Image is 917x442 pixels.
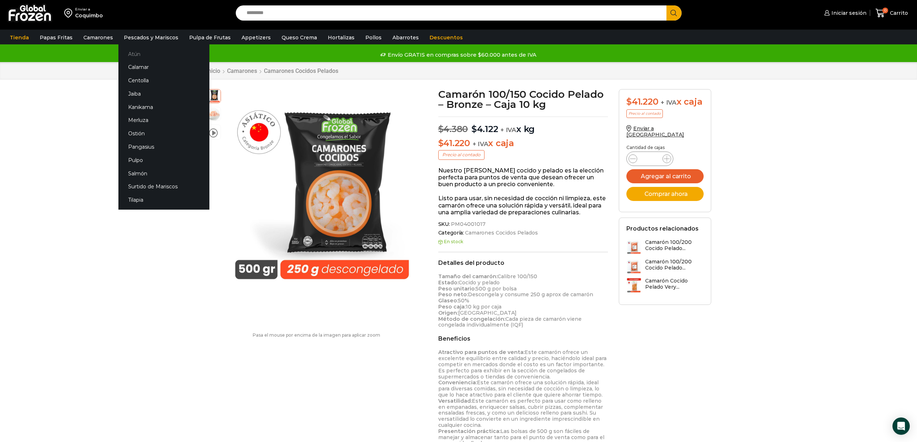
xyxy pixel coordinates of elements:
strong: Método de congelación: [438,316,505,322]
span: + IVA [661,99,677,106]
a: 0 Carrito [874,5,910,22]
a: Appetizers [238,31,274,44]
h2: Detalles del producto [438,259,608,266]
a: Pulpa de Frutas [186,31,234,44]
span: Carrito [888,9,908,17]
a: Descuentos [426,31,466,44]
a: Papas Fritas [36,31,76,44]
a: Camarones [227,67,257,74]
p: x caja [438,138,608,149]
h3: Camarón 100/200 Cocido Pelado... [645,259,704,271]
p: Calibre 100/150 Cocido y pelado 500 g por bolsa Descongela y consume 250 g aprox de camarón 50% 1... [438,273,608,328]
a: Hortalizas [324,31,358,44]
p: Precio al contado [626,109,663,118]
span: $ [471,124,477,134]
div: Open Intercom Messenger [892,417,910,435]
strong: Conveniencia: [438,379,477,386]
div: Coquimbo [75,12,103,19]
a: Inicio [206,67,221,74]
a: Pollos [362,31,385,44]
span: $ [438,124,444,134]
h2: Beneficios [438,335,608,342]
span: 100-150 [206,107,221,122]
span: SKU: [438,221,608,227]
a: Surtido de Mariscos [118,180,209,193]
a: Enviar a [GEOGRAPHIC_DATA] [626,125,684,138]
span: + IVA [473,140,488,148]
a: Camarón 100/200 Cocido Pelado... [626,239,704,255]
span: 0 [882,8,888,13]
nav: Breadcrumb [206,67,339,74]
strong: Versatilidad: [438,398,472,404]
h2: Productos relacionados [626,225,699,232]
span: Iniciar sesión [830,9,866,17]
span: $ [626,96,632,107]
a: Camarón 100/200 Cocido Pelado... [626,259,704,274]
button: Comprar ahora [626,187,704,201]
input: Product quantity [643,154,657,164]
p: Precio al contado [438,150,484,159]
a: Calamar [118,61,209,74]
a: Salmón [118,167,209,180]
p: Pasa el mouse por encima de la imagen para aplicar zoom [206,333,427,338]
a: Iniciar sesión [822,6,866,20]
a: Ostión [118,127,209,140]
span: Categoría: [438,230,608,236]
h1: Camarón 100/150 Cocido Pelado – Bronze – Caja 10 kg [438,89,608,109]
a: Queso Crema [278,31,321,44]
a: Tilapia [118,193,209,207]
h3: Camarón Cocido Pelado Very... [645,278,704,290]
strong: Glaseo: [438,297,458,304]
strong: Estado: [438,279,458,286]
strong: Peso caja: [438,303,466,310]
bdi: 4.380 [438,124,468,134]
p: x kg [438,117,608,135]
a: Camarones Cocidos Pelados [264,67,339,74]
bdi: 4.122 [471,124,498,134]
strong: Tamaño del camarón: [438,273,497,280]
div: x caja [626,97,704,107]
a: Kanikama [118,100,209,114]
a: Camarones [80,31,117,44]
p: Nuestro [PERSON_NAME] cocido y pelado es la elección perfecta para puntos de venta que desean ofr... [438,167,608,188]
button: Search button [666,5,682,21]
span: $ [438,138,444,148]
bdi: 41.220 [438,138,470,148]
a: Jaiba [118,87,209,101]
div: Enviar a [75,7,103,12]
span: PM04001017 [450,221,486,227]
strong: Peso neto: [438,291,468,298]
button: Agregar al carrito [626,169,704,183]
a: Centolla [118,74,209,87]
strong: Origen: [438,310,458,316]
strong: Atractivo para puntos de venta: [438,349,525,355]
a: Pescados y Mariscos [120,31,182,44]
a: Pulpo [118,153,209,167]
p: Cantidad de cajas [626,145,704,150]
a: Atún [118,47,209,61]
span: Camarón 100/150 Cocido Pelado [206,88,221,103]
bdi: 41.220 [626,96,658,107]
a: Tienda [6,31,32,44]
a: Camarones Cocidos Pelados [464,230,538,236]
p: En stock [438,239,608,244]
h3: Camarón 100/200 Cocido Pelado... [645,239,704,251]
strong: Presentación práctica: [438,428,500,434]
a: Camarón Cocido Pelado Very... [626,278,704,293]
a: Abarrotes [389,31,422,44]
p: Listo para usar, sin necesidad de cocción ni limpieza, este camarón ofrece una solución rápida y ... [438,195,608,216]
a: Pangasius [118,140,209,154]
span: + IVA [500,126,516,134]
a: Merluza [118,114,209,127]
strong: Peso unitario: [438,285,476,292]
img: address-field-icon.svg [64,7,75,19]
